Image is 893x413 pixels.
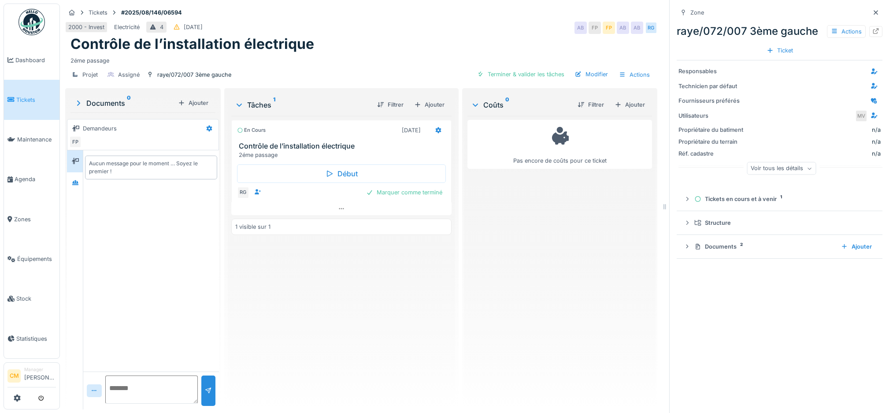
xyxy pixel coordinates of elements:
a: Stock [4,279,59,319]
div: AB [631,22,643,34]
a: CM Manager[PERSON_NAME] [7,366,56,387]
div: Tickets en cours et à venir [694,195,872,203]
div: MV [855,110,867,122]
div: Responsables [678,67,745,75]
div: 2000 - Invest [68,23,104,31]
div: Ajouter [837,241,875,253]
summary: Documents2Ajouter [680,238,879,255]
summary: Structure [680,215,879,231]
h1: Contrôle de l’installation électrique [70,36,314,52]
div: Réf. cadastre [678,149,745,158]
div: Ajouter [611,99,648,111]
div: Zone [690,8,704,17]
div: 2éme passage [239,151,448,159]
div: Propriétaire du batiment [678,126,745,134]
div: Actions [827,25,866,38]
a: Tickets [4,80,59,119]
div: Voir tous les détails [747,162,816,175]
span: Zones [14,215,56,223]
div: FP [603,22,615,34]
div: Tâches [235,100,371,110]
span: Agenda [15,175,56,183]
div: Terminer & valider les tâches [474,68,568,80]
span: Tickets [16,96,56,104]
div: Assigné [118,71,140,79]
div: Fournisseurs préférés [678,97,745,105]
li: CM [7,369,21,383]
div: Demandeurs [83,124,117,133]
a: Équipements [4,239,59,279]
div: Tickets [89,8,107,17]
div: FP [69,136,82,148]
a: Statistiques [4,319,59,358]
img: Badge_color-CXgf-gQk.svg [19,9,45,35]
div: n/a [872,126,881,134]
div: [DATE] [402,126,421,134]
span: Statistiques [16,335,56,343]
div: Propriétaire du terrain [678,138,745,146]
li: [PERSON_NAME] [24,366,56,385]
div: raye/072/007 3ème gauche [677,23,882,39]
div: Début [237,164,446,183]
div: raye/072/007 3ème gauche [157,71,231,79]
a: Zones [4,199,59,239]
a: Dashboard [4,40,59,80]
summary: Tickets en cours et à venir1 [680,191,879,207]
div: Ajouter [174,97,212,109]
div: En cours [237,127,266,134]
h3: Contrôle de l’installation électrique [239,142,448,150]
div: Aucun message pour le moment … Soyez le premier ! [89,160,213,175]
div: Manager [24,366,56,373]
a: Agenda [4,160,59,199]
div: Filtrer [374,99,407,111]
div: Projet [82,71,98,79]
sup: 1 [273,100,275,110]
div: Structure [694,219,872,227]
span: Dashboard [15,56,56,64]
div: Utilisateurs [678,112,745,120]
strong: #2025/08/146/06594 [118,8,185,17]
div: [DATE] [184,23,203,31]
div: Documents [74,98,174,108]
div: n/a [748,138,881,146]
div: FP [589,22,601,34]
div: Pas encore de coûts pour ce ticket [473,124,646,165]
div: 2éme passage [70,53,652,65]
div: Filtrer [574,99,608,111]
sup: 0 [127,98,131,108]
span: Maintenance [17,135,56,144]
div: Coûts [471,100,571,110]
div: 1 visible sur 1 [235,223,270,231]
a: Maintenance [4,120,59,160]
div: Technicien par défaut [678,82,745,90]
div: AB [617,22,629,34]
div: Ajouter [411,99,448,111]
div: Actions [615,68,654,81]
sup: 0 [505,100,509,110]
div: Ticket [763,45,797,56]
div: Modifier [571,68,611,80]
div: 4 [160,23,163,31]
div: Marquer comme terminé [363,186,446,198]
div: n/a [748,149,881,158]
div: RG [237,186,249,199]
span: Équipements [17,255,56,263]
div: RG [645,22,657,34]
span: Stock [16,294,56,303]
div: AB [574,22,587,34]
div: Documents [694,242,834,251]
div: Electricité [114,23,140,31]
